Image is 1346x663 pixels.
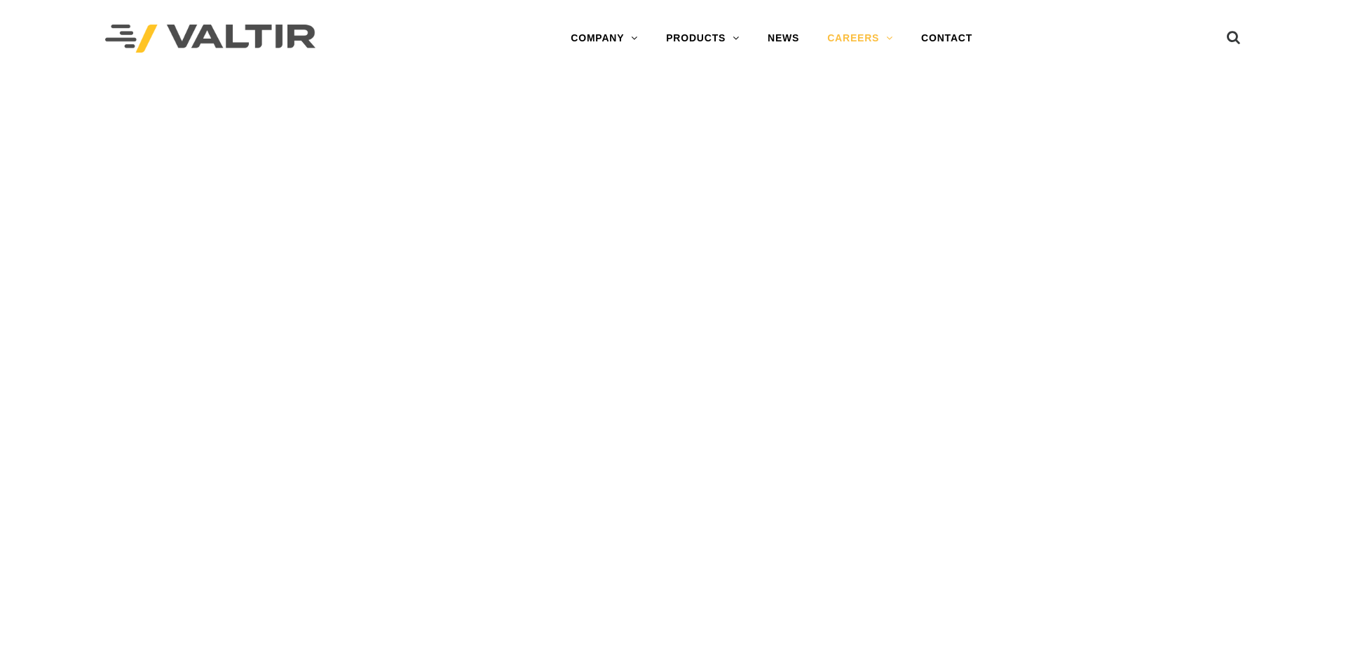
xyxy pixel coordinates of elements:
a: CONTACT [907,25,986,53]
a: PRODUCTS [652,25,754,53]
a: COMPANY [557,25,652,53]
a: CAREERS [813,25,907,53]
img: Valtir [105,25,315,53]
a: NEWS [754,25,813,53]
